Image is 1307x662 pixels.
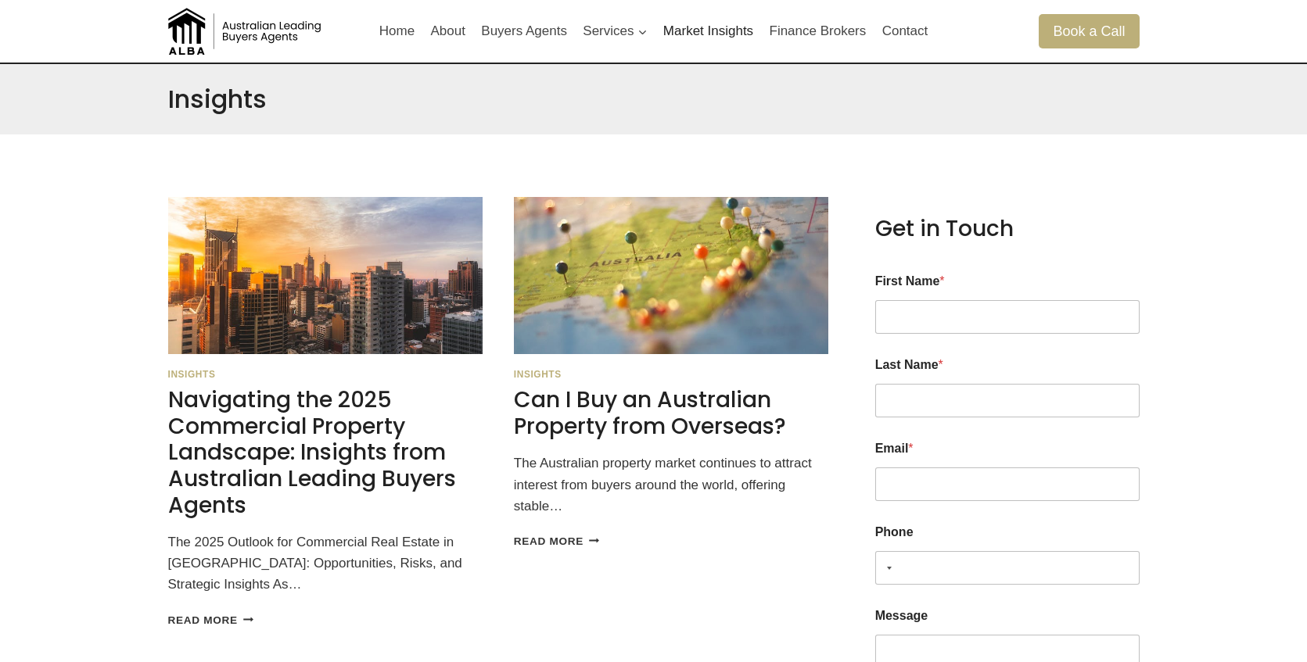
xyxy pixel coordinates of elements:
[168,385,456,520] a: Navigating the 2025 Commercial Property Landscape: Insights from Australian Leading Buyers Agents
[583,20,647,41] span: Services
[514,369,562,380] a: Insights
[372,13,936,50] nav: Primary Navigation
[761,13,874,50] a: Finance Brokers
[875,441,1140,456] label: Email
[875,524,1140,539] label: Phone
[875,274,1140,288] label: First Name
[514,453,828,517] p: The Australian property market continues to attract interest from buyers around the world, offeri...
[168,197,483,354] img: Stunning view of Melbourne's skyline at sunset, capturing modern skyscrapers and warm sky.
[514,535,600,547] a: Read More
[168,614,254,626] a: Read More
[875,551,1140,585] input: Phone
[168,84,267,114] h1: Insights
[514,197,828,354] img: Close-up of a map of Australia with colorful pins marking various cities and destinations.
[168,531,483,596] p: The 2025 Outlook for Commercial Real Estate in [GEOGRAPHIC_DATA]: Opportunities, Risks, and Strat...
[875,608,1140,623] label: Message
[655,13,762,50] a: Market Insights
[514,385,786,442] a: Can I Buy an Australian Property from Overseas?
[874,13,935,50] a: Contact
[875,357,1140,372] label: Last Name
[473,13,575,50] a: Buyers Agents
[1039,14,1139,48] a: Book a Call
[168,369,216,380] a: Insights
[875,216,1140,242] h2: Get in Touch
[422,13,473,50] a: About
[168,8,325,55] img: Australian Leading Buyers Agents
[875,551,897,585] button: Selected country
[372,13,423,50] a: Home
